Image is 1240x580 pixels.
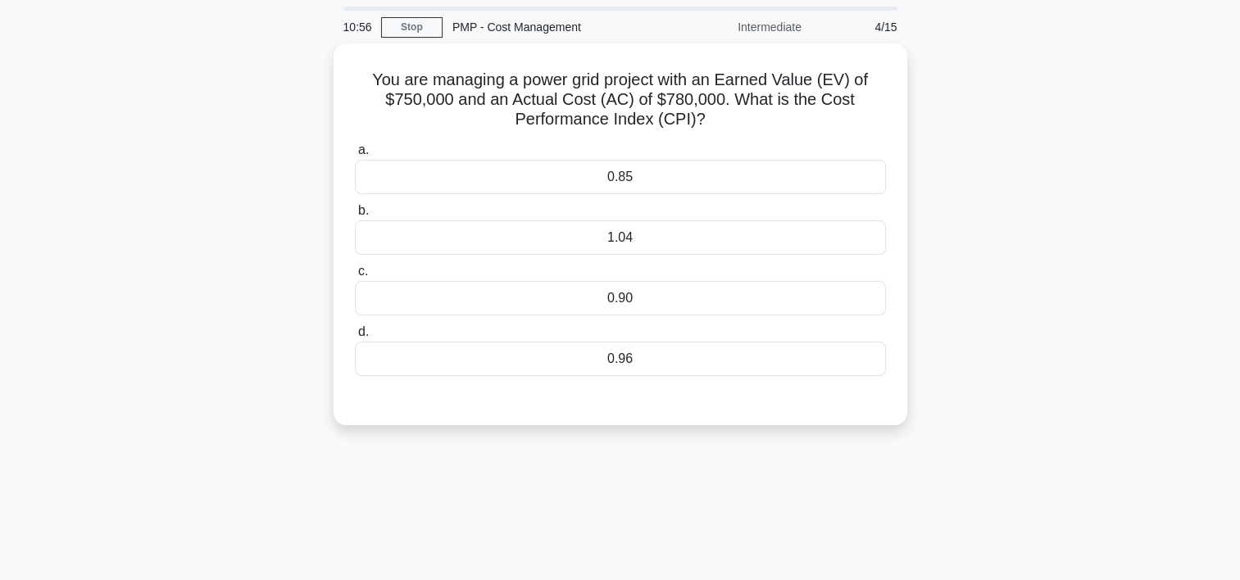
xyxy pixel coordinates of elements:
div: 0.90 [355,281,886,315]
div: Intermediate [668,11,811,43]
div: 10:56 [334,11,381,43]
div: 0.85 [355,160,886,194]
div: 4/15 [811,11,907,43]
span: b. [358,203,369,217]
span: a. [358,143,369,156]
span: d. [358,324,369,338]
div: 0.96 [355,342,886,376]
div: PMP - Cost Management [443,11,668,43]
span: c. [358,264,368,278]
div: 1.04 [355,220,886,255]
a: Stop [381,17,443,38]
h5: You are managing a power grid project with an Earned Value (EV) of $750,000 and an Actual Cost (A... [353,70,888,130]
